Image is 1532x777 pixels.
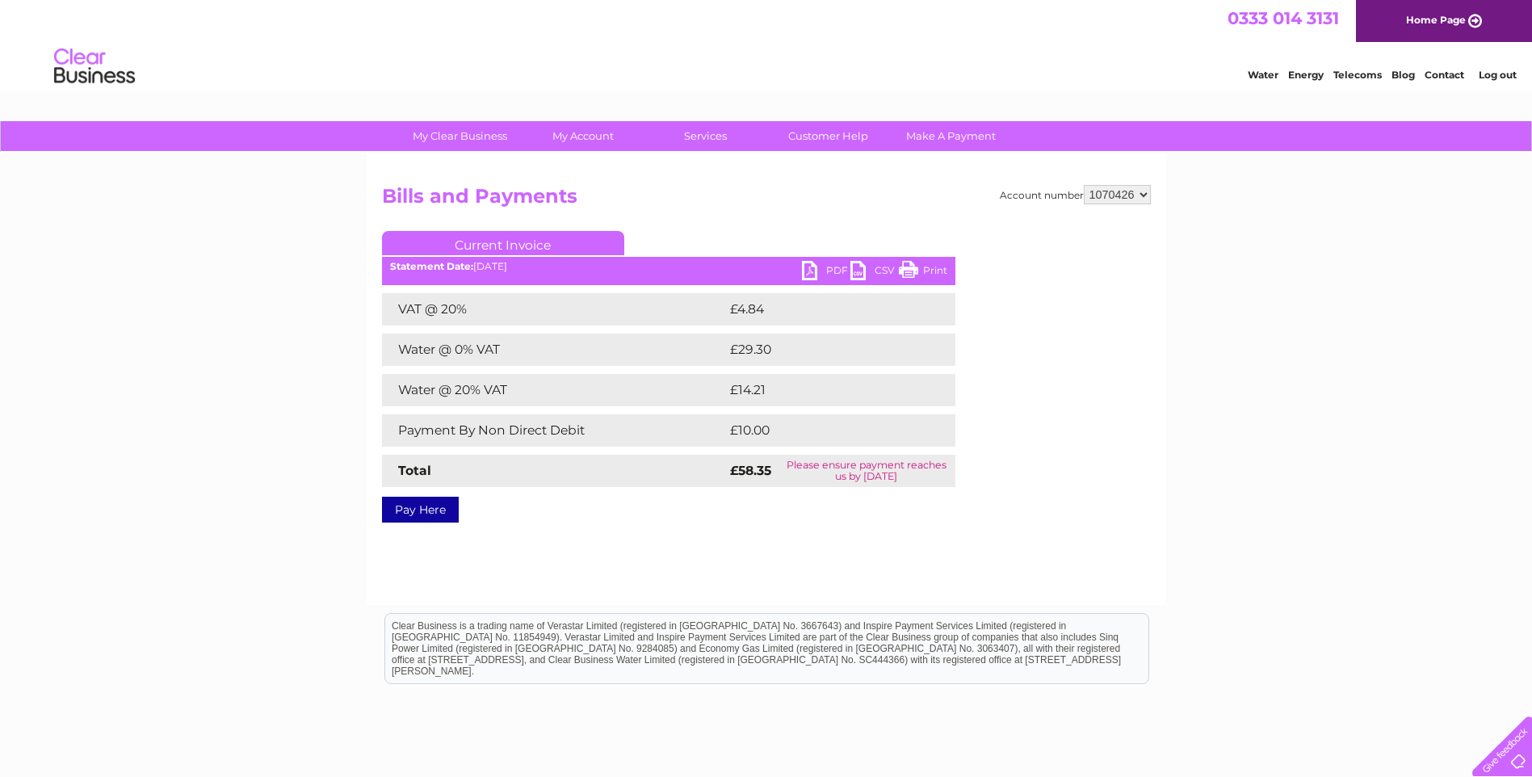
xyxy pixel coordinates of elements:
td: Water @ 0% VAT [382,334,726,366]
a: Make A Payment [884,121,1018,151]
b: Statement Date: [390,260,473,272]
div: Account number [1000,185,1151,204]
a: PDF [802,261,850,284]
td: Please ensure payment reaches us by [DATE] [778,455,955,487]
td: VAT @ 20% [382,293,726,325]
img: logo.png [53,42,136,91]
div: Clear Business is a trading name of Verastar Limited (registered in [GEOGRAPHIC_DATA] No. 3667643... [385,9,1148,78]
td: £14.21 [726,374,920,406]
td: £29.30 [726,334,923,366]
a: Telecoms [1333,69,1382,81]
td: Water @ 20% VAT [382,374,726,406]
div: [DATE] [382,261,955,272]
a: Energy [1288,69,1324,81]
a: Contact [1425,69,1464,81]
h2: Bills and Payments [382,185,1151,216]
td: £10.00 [726,414,922,447]
a: My Account [516,121,649,151]
a: Blog [1391,69,1415,81]
td: Payment By Non Direct Debit [382,414,726,447]
strong: £58.35 [730,463,771,478]
a: Log out [1479,69,1517,81]
a: Pay Here [382,497,459,523]
a: 0333 014 3131 [1228,8,1339,28]
a: CSV [850,261,899,284]
a: Services [639,121,772,151]
a: Print [899,261,947,284]
a: Water [1248,69,1278,81]
a: Current Invoice [382,231,624,255]
a: Customer Help [762,121,895,151]
strong: Total [398,463,431,478]
a: My Clear Business [393,121,527,151]
td: £4.84 [726,293,918,325]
